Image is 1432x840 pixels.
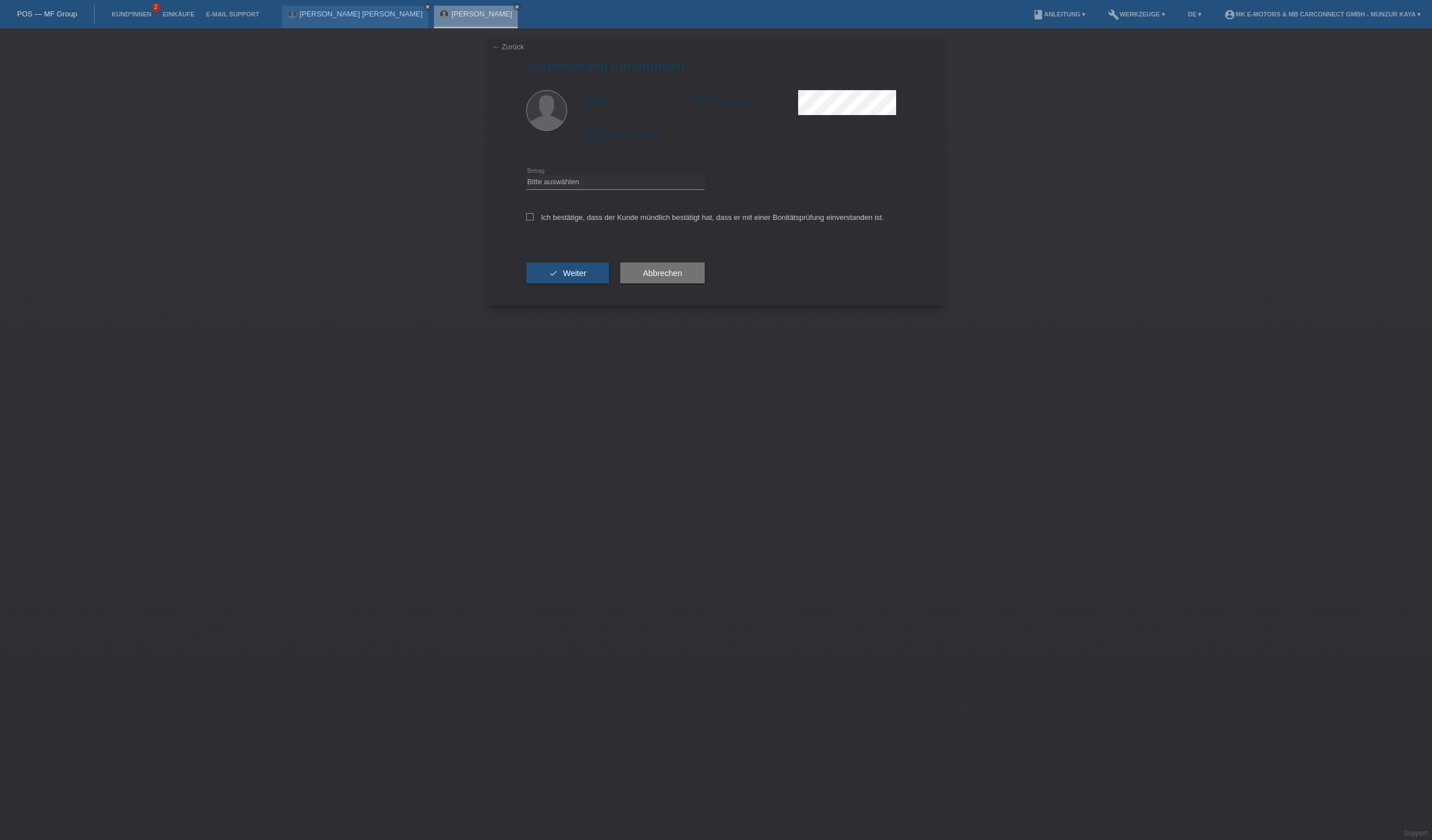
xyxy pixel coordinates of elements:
span: Nationalität [583,125,614,131]
a: POS — MF Group [17,10,77,18]
div: [GEOGRAPHIC_DATA] [583,124,691,141]
span: 2 [151,3,160,12]
label: Ich bestätige, dass der Kunde mündlich bestätigt hat, dass er mit einer Bonitätsprüfung einversta... [526,213,884,222]
div: [PERSON_NAME] [691,90,798,107]
a: Einkäufe [157,11,200,18]
a: Support [1404,829,1427,837]
a: buildWerkzeuge ▾ [1102,11,1171,18]
i: book [1033,9,1044,20]
span: Weiter [563,269,586,278]
a: E-Mail Support [201,11,265,18]
i: build [1108,9,1119,20]
a: close [424,3,432,11]
button: check Weiter [526,262,609,284]
i: check [549,269,558,278]
i: account_circle [1224,9,1235,20]
h1: Autorisierung durchführen [526,59,906,73]
div: Zanelto [583,90,691,107]
button: Abbrechen [620,262,705,284]
a: DE ▾ [1182,11,1207,18]
span: Nachname [691,91,721,98]
span: Vorname [583,91,608,98]
a: bookAnleitung ▾ [1027,11,1091,18]
a: Kund*innen [106,11,157,18]
a: [PERSON_NAME] [PERSON_NAME] [300,10,423,18]
i: close [425,4,431,10]
a: account_circleMK E-MOTORS & MB CarConnect GmbH - Munzur Kaya ▾ [1218,11,1426,18]
i: close [514,4,520,10]
a: close [513,3,521,11]
a: [PERSON_NAME] [451,10,512,18]
a: ← Zurück [492,43,524,51]
span: Abbrechen [643,269,682,278]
